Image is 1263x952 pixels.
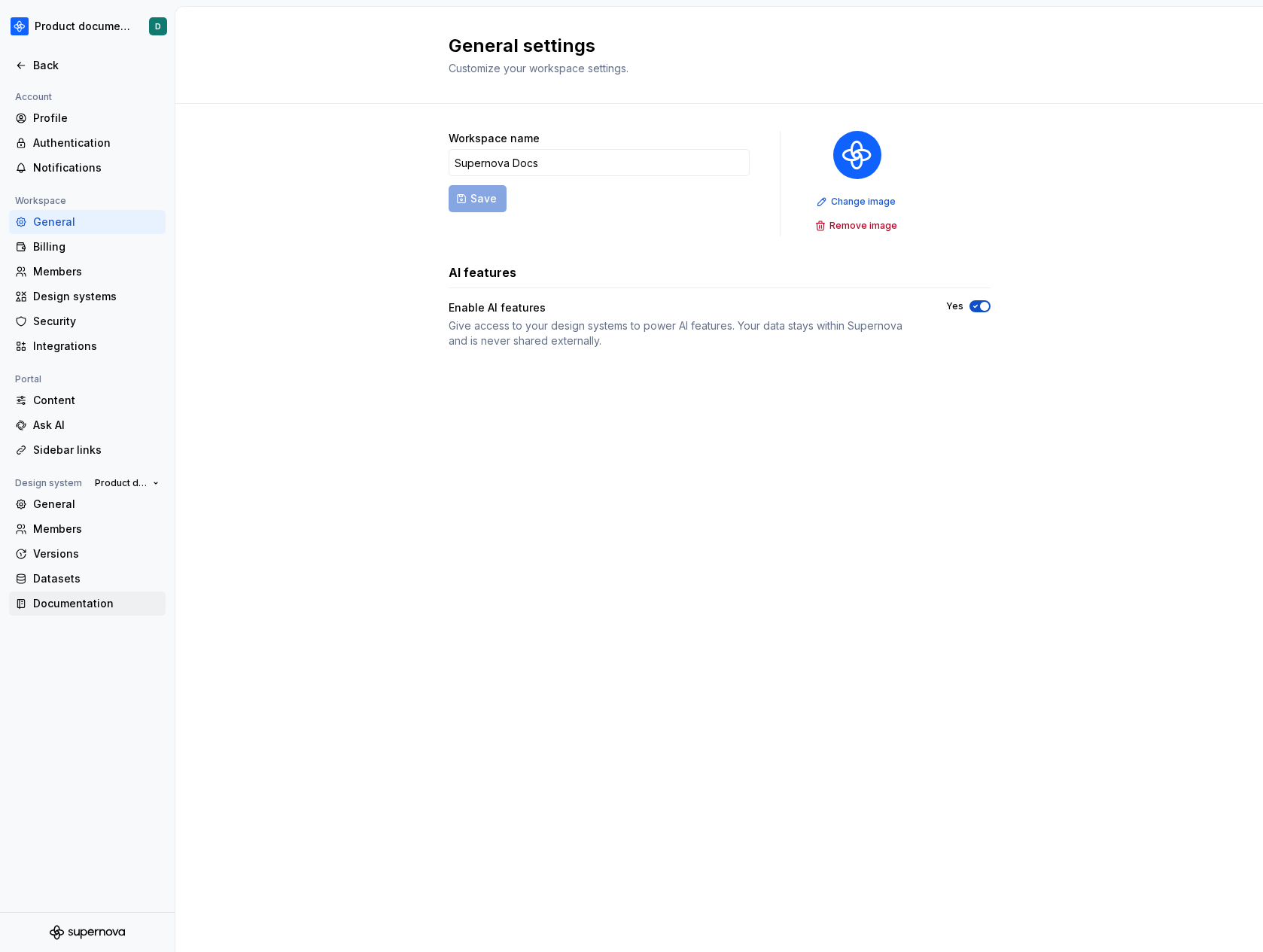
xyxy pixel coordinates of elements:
[9,492,166,516] a: General
[811,215,904,236] button: Remove image
[9,567,166,591] a: Datasets
[449,131,540,146] label: Workspace name
[9,284,166,309] a: Design systems
[33,135,160,151] div: Authentication
[9,413,166,437] a: Ask AI
[33,239,160,254] div: Billing
[33,264,160,279] div: Members
[33,522,160,537] div: Members
[9,53,166,78] a: Back
[449,34,972,58] h2: General settings
[33,571,160,586] div: Datasets
[155,20,161,32] div: D
[9,542,166,566] a: Versions
[829,220,897,232] span: Remove image
[9,131,166,155] a: Authentication
[9,370,47,388] div: Portal
[9,192,72,210] div: Workspace
[33,339,160,354] div: Integrations
[9,156,166,180] a: Notifications
[9,106,166,130] a: Profile
[33,160,160,175] div: Notifications
[33,289,160,304] div: Design systems
[833,131,881,179] img: 87691e09-aac2-46b6-b153-b9fe4eb63333.png
[33,214,160,230] div: General
[33,596,160,611] div: Documentation
[33,418,160,433] div: Ask AI
[33,443,160,458] div: Sidebar links
[9,210,166,234] a: General
[35,19,131,34] div: Product documentation
[831,196,896,208] span: Change image
[33,497,160,512] div: General
[3,10,172,43] button: Product documentationD
[95,477,147,489] span: Product documentation
[449,263,516,281] h3: AI features
[449,318,919,348] div: Give access to your design systems to power AI features. Your data stays within Supernova and is ...
[33,111,160,126] div: Profile
[33,546,160,561] div: Versions
[9,260,166,284] a: Members
[33,314,160,329] div: Security
[449,300,919,315] div: Enable AI features
[9,235,166,259] a: Billing
[50,925,125,940] svg: Supernova Logo
[9,438,166,462] a: Sidebar links
[9,88,58,106] div: Account
[33,58,160,73] div: Back
[9,592,166,616] a: Documentation
[9,474,88,492] div: Design system
[33,393,160,408] div: Content
[9,334,166,358] a: Integrations
[9,517,166,541] a: Members
[9,388,166,412] a: Content
[449,62,628,75] span: Customize your workspace settings.
[9,309,166,333] a: Security
[946,300,963,312] label: Yes
[812,191,902,212] button: Change image
[11,17,29,35] img: 87691e09-aac2-46b6-b153-b9fe4eb63333.png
